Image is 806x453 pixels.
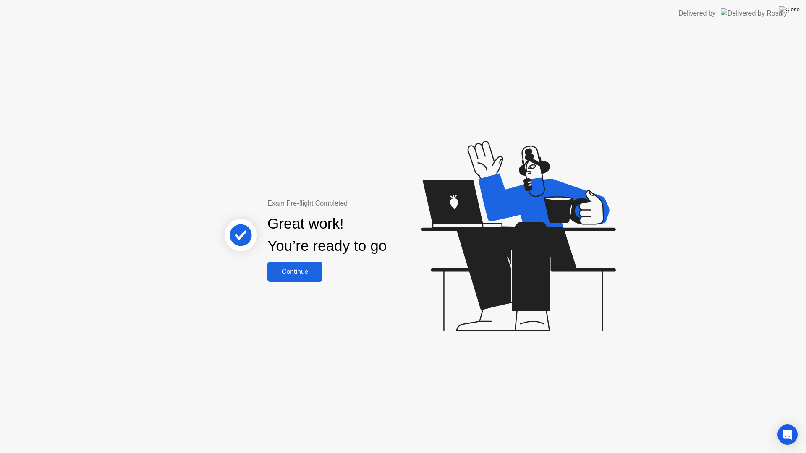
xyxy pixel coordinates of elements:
button: Continue [267,262,322,282]
div: Great work! You’re ready to go [267,213,387,257]
div: Exam Pre-flight Completed [267,198,441,208]
img: Close [779,6,800,13]
div: Continue [270,268,320,276]
img: Delivered by Rosalyn [721,8,791,18]
div: Open Intercom Messenger [777,424,798,445]
div: Delivered by [678,8,716,18]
